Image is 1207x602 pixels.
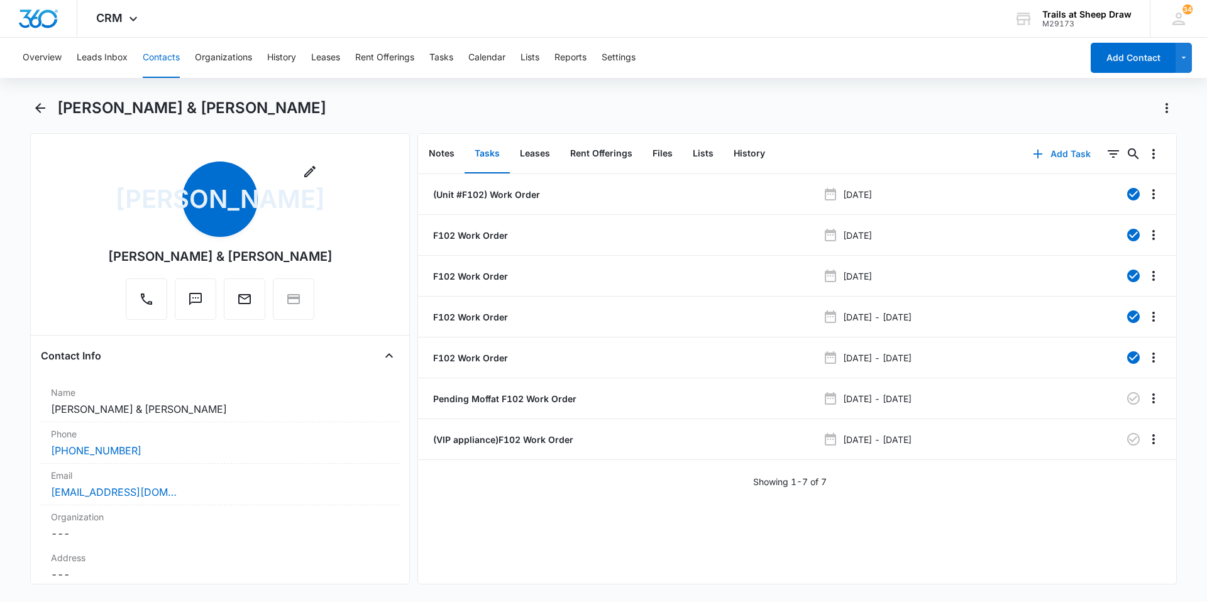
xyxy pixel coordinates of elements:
[1157,98,1177,118] button: Actions
[431,351,508,364] a: F102 Work Order
[554,38,587,78] button: Reports
[41,381,399,422] div: Name[PERSON_NAME] & [PERSON_NAME]
[560,134,642,173] button: Rent Offerings
[224,298,265,309] a: Email
[311,38,340,78] button: Leases
[431,188,540,201] a: (Unit #F102) Work Order
[51,402,389,417] dd: [PERSON_NAME] & [PERSON_NAME]
[195,38,252,78] button: Organizations
[51,469,389,482] label: Email
[224,278,265,320] button: Email
[1123,144,1144,164] button: Search...
[30,98,50,118] button: Back
[1144,144,1164,164] button: Overflow Menu
[429,38,453,78] button: Tasks
[51,526,389,541] dd: ---
[431,392,576,405] a: Pending Moffat F102 Work Order
[724,134,775,173] button: History
[1042,9,1132,19] div: account name
[175,278,216,320] button: Text
[1091,43,1176,73] button: Add Contact
[683,134,724,173] button: Lists
[465,134,510,173] button: Tasks
[1144,307,1164,327] button: Overflow Menu
[510,134,560,173] button: Leases
[419,134,465,173] button: Notes
[267,38,296,78] button: History
[51,386,389,399] label: Name
[1144,266,1164,286] button: Overflow Menu
[51,510,389,523] label: Organization
[355,38,414,78] button: Rent Offerings
[431,310,508,324] a: F102 Work Order
[843,310,912,324] p: [DATE] - [DATE]
[843,433,912,446] p: [DATE] - [DATE]
[51,567,389,582] dd: ---
[51,551,389,564] label: Address
[431,270,508,283] a: F102 Work Order
[431,433,573,446] a: (VIP appliance)F102 Work Order
[1182,4,1193,14] span: 34
[57,99,326,118] h1: [PERSON_NAME] & [PERSON_NAME]
[379,346,399,366] button: Close
[51,427,389,441] label: Phone
[1144,388,1164,408] button: Overflow Menu
[521,38,539,78] button: Lists
[1144,225,1164,245] button: Overflow Menu
[843,351,912,364] p: [DATE] - [DATE]
[1020,139,1103,169] button: Add Task
[41,546,399,588] div: Address---
[41,505,399,546] div: Organization---
[1144,348,1164,368] button: Overflow Menu
[51,443,141,458] a: [PHONE_NUMBER]
[843,270,872,283] p: [DATE]
[1182,4,1193,14] div: notifications count
[41,464,399,505] div: Email[EMAIL_ADDRESS][DOMAIN_NAME]
[1144,429,1164,449] button: Overflow Menu
[1103,144,1123,164] button: Filters
[1042,19,1132,28] div: account id
[143,38,180,78] button: Contacts
[431,229,508,242] a: F102 Work Order
[468,38,505,78] button: Calendar
[108,247,333,266] div: [PERSON_NAME] & [PERSON_NAME]
[51,484,177,500] a: [EMAIL_ADDRESS][DOMAIN_NAME]
[41,422,399,464] div: Phone[PHONE_NUMBER]
[843,188,872,201] p: [DATE]
[23,38,62,78] button: Overview
[843,229,872,242] p: [DATE]
[753,475,827,488] p: Showing 1-7 of 7
[182,161,258,237] span: [PERSON_NAME]
[41,348,101,363] h4: Contact Info
[602,38,636,78] button: Settings
[843,392,912,405] p: [DATE] - [DATE]
[77,38,128,78] button: Leads Inbox
[1144,184,1164,204] button: Overflow Menu
[642,134,683,173] button: Files
[126,298,167,309] a: Call
[126,278,167,320] button: Call
[96,11,123,25] span: CRM
[175,298,216,309] a: Text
